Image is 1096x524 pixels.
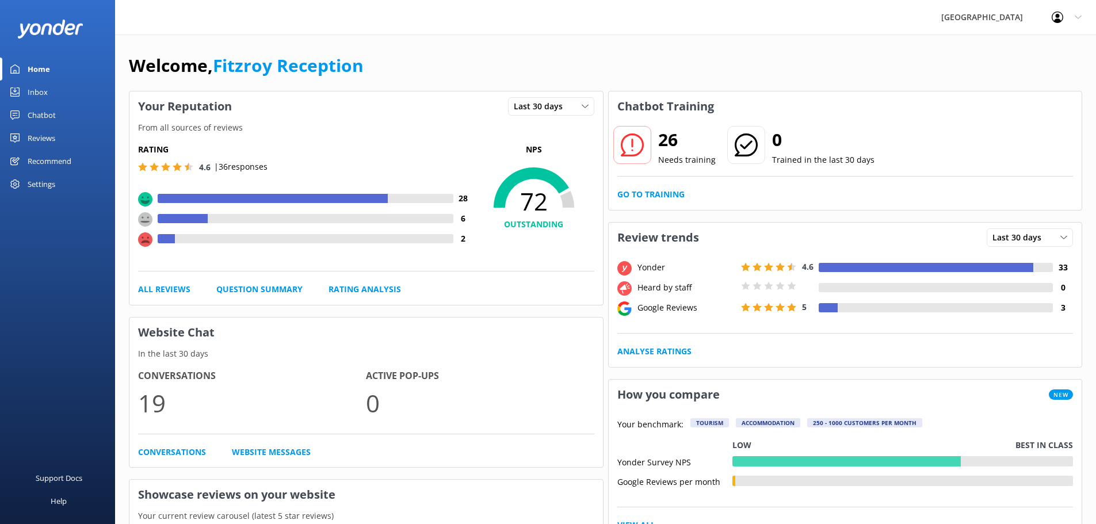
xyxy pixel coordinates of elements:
p: 19 [138,384,366,422]
span: 4.6 [199,162,211,173]
a: Website Messages [232,446,311,458]
p: From all sources of reviews [129,121,603,134]
p: Low [732,439,751,452]
h4: 6 [453,212,473,225]
div: Support Docs [36,466,82,489]
p: In the last 30 days [129,347,603,360]
a: Go to Training [617,188,685,201]
p: Needs training [658,154,716,166]
span: 4.6 [802,261,814,272]
h2: 26 [658,126,716,154]
div: Yonder Survey NPS [617,456,732,466]
h4: 33 [1053,261,1073,274]
span: 72 [473,187,594,216]
a: Fitzroy Reception [213,53,364,77]
span: Last 30 days [992,231,1048,244]
span: 5 [802,301,807,312]
div: Reviews [28,127,55,150]
div: Settings [28,173,55,196]
h1: Welcome, [129,52,364,79]
p: Your current review carousel (latest 5 star reviews) [129,510,603,522]
div: Recommend [28,150,71,173]
p: Trained in the last 30 days [772,154,874,166]
div: Heard by staff [635,281,738,294]
div: Yonder [635,261,738,274]
h4: 28 [453,192,473,205]
a: Analyse Ratings [617,345,692,358]
h4: 2 [453,232,473,245]
a: Conversations [138,446,206,458]
h4: Conversations [138,369,366,384]
img: yonder-white-logo.png [17,20,83,39]
a: Question Summary [216,283,303,296]
span: Last 30 days [514,100,570,113]
div: Inbox [28,81,48,104]
div: Google Reviews per month [617,476,732,486]
div: Tourism [690,418,729,427]
h3: Review trends [609,223,708,253]
div: 250 - 1000 customers per month [807,418,922,427]
h3: How you compare [609,380,728,410]
h3: Chatbot Training [609,91,723,121]
h3: Your Reputation [129,91,240,121]
div: Help [51,489,67,512]
h4: 0 [1053,281,1073,294]
span: New [1049,389,1073,400]
p: 0 [366,384,594,422]
h5: Rating [138,143,473,156]
h3: Website Chat [129,318,603,347]
h4: Active Pop-ups [366,369,594,384]
p: | 36 responses [214,160,268,173]
a: Rating Analysis [329,283,401,296]
h3: Showcase reviews on your website [129,480,603,510]
h4: 3 [1053,301,1073,314]
div: Chatbot [28,104,56,127]
a: All Reviews [138,283,190,296]
div: Home [28,58,50,81]
h2: 0 [772,126,874,154]
div: Accommodation [736,418,800,427]
div: Google Reviews [635,301,738,314]
p: Best in class [1015,439,1073,452]
p: Your benchmark: [617,418,683,432]
p: NPS [473,143,594,156]
h4: OUTSTANDING [473,218,594,231]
